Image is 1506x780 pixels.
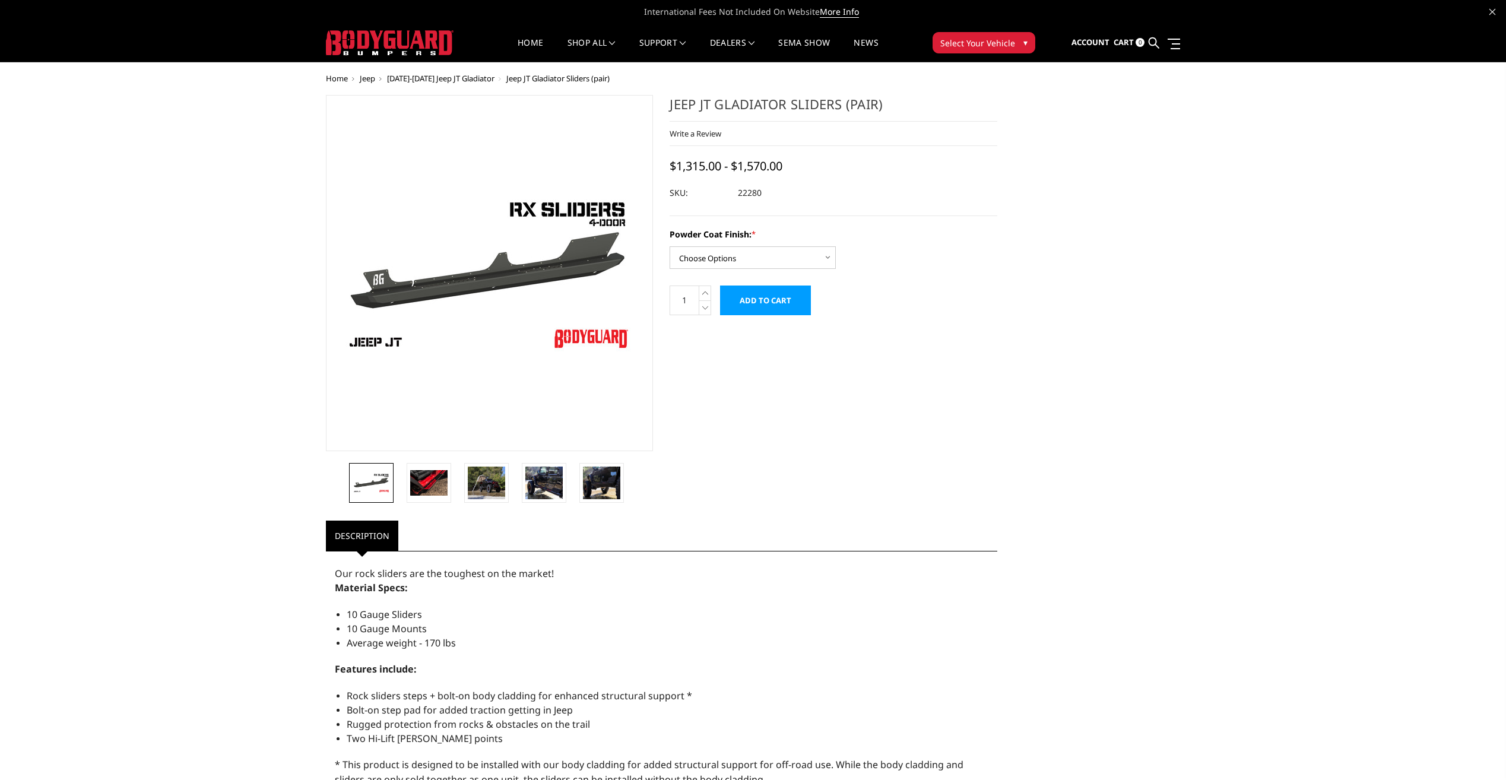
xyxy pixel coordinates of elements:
[940,37,1015,49] span: Select Your Vehicle
[710,39,755,62] a: Dealers
[670,95,997,122] h1: Jeep JT Gladiator Sliders (pair)
[347,703,573,716] span: Bolt-on step pad for added traction getting in Jeep
[567,39,616,62] a: shop all
[335,662,417,676] strong: Features include:
[820,6,859,18] a: More Info
[360,73,375,84] a: Jeep
[525,467,563,499] img: Jeep JT Gladiator Sliders (pair)
[720,286,811,315] input: Add to Cart
[341,190,638,357] img: Jeep JT Gladiator Sliders (pair)
[347,622,427,635] span: 10 Gauge Mounts
[1114,37,1134,47] span: Cart
[335,567,554,580] span: Our rock sliders are the toughest on the market!
[670,228,997,240] label: Powder Coat Finish:
[778,39,830,62] a: SEMA Show
[347,689,692,702] span: Rock sliders steps + bolt-on body cladding for enhanced structural support *
[347,636,456,649] span: Average weight - 170 lbs
[410,470,448,495] img: Jeep JT Gladiator Sliders (pair)
[353,473,390,493] img: Jeep JT Gladiator Sliders (pair)
[1071,37,1109,47] span: Account
[326,521,398,551] a: Description
[347,608,422,621] span: 10 Gauge Sliders
[583,467,620,499] img: Jeep JT Gladiator Sliders (pair)
[506,73,610,84] span: Jeep JT Gladiator Sliders (pair)
[670,182,729,204] dt: SKU:
[639,39,686,62] a: Support
[347,718,590,731] span: Rugged protection from rocks & obstacles on the trail
[468,467,505,499] img: Jeep JT Gladiator Sliders (pair)
[1136,38,1144,47] span: 0
[387,73,494,84] a: [DATE]-[DATE] Jeep JT Gladiator
[738,182,762,204] dd: 22280
[518,39,543,62] a: Home
[1114,27,1144,59] a: Cart 0
[670,128,721,139] a: Write a Review
[335,581,408,594] strong: Material Specs:
[347,732,503,745] span: Two Hi-Lift [PERSON_NAME] points
[326,30,454,55] img: BODYGUARD BUMPERS
[1071,27,1109,59] a: Account
[326,95,654,451] a: Jeep JT Gladiator Sliders (pair)
[933,32,1035,53] button: Select Your Vehicle
[670,158,782,174] span: $1,315.00 - $1,570.00
[326,73,348,84] a: Home
[854,39,878,62] a: News
[1023,36,1028,49] span: ▾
